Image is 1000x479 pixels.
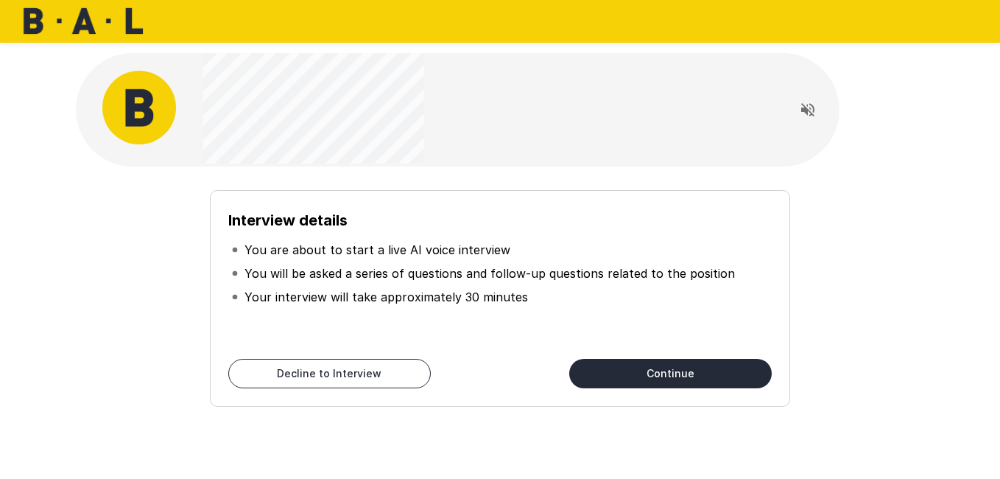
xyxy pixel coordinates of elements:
p: You will be asked a series of questions and follow-up questions related to the position [244,265,735,282]
p: You are about to start a live AI voice interview [244,241,510,259]
p: Your interview will take approximately 30 minutes [244,288,528,306]
button: Decline to Interview [228,359,431,388]
button: Continue [569,359,772,388]
b: Interview details [228,211,348,229]
img: bal_avatar.png [102,71,176,144]
button: Read questions aloud [793,95,823,125]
